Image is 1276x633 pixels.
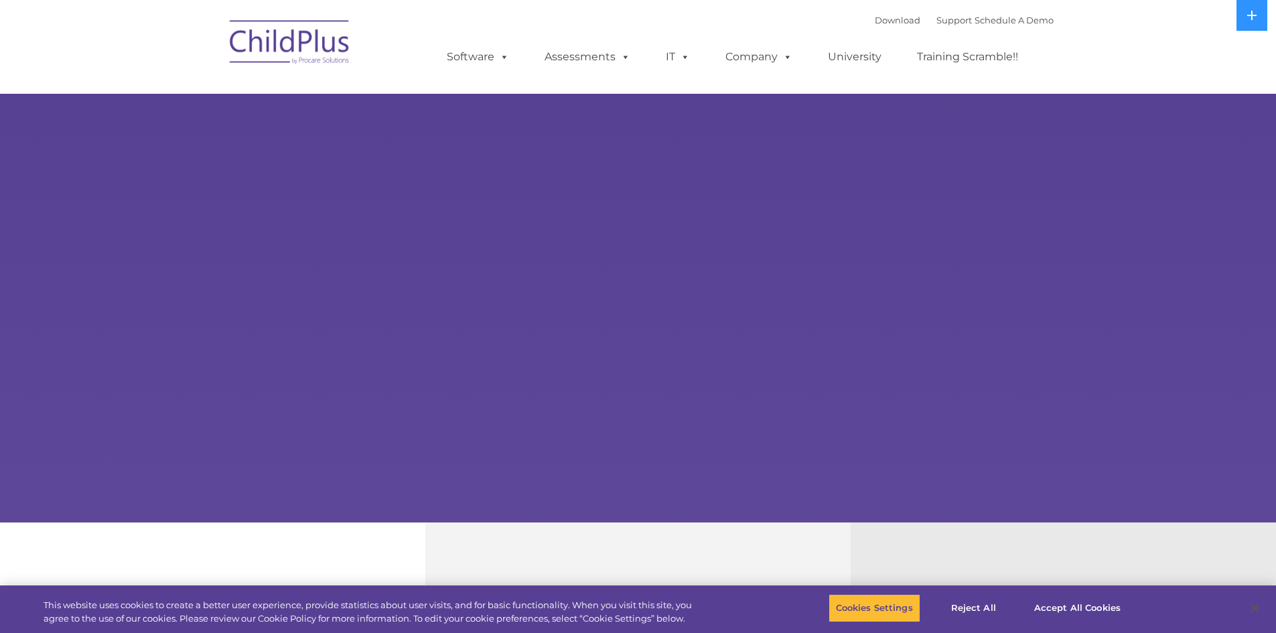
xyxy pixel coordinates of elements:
a: IT [652,44,703,70]
button: Accept All Cookies [1027,594,1128,622]
a: Assessments [531,44,644,70]
a: Schedule A Demo [975,15,1054,25]
a: University [814,44,895,70]
img: ChildPlus by Procare Solutions [223,11,357,78]
a: Training Scramble!! [904,44,1032,70]
button: Reject All [932,594,1015,622]
div: This website uses cookies to create a better user experience, provide statistics about user visit... [44,599,702,625]
a: Software [433,44,522,70]
a: Download [875,15,920,25]
button: Close [1240,593,1269,623]
a: Support [936,15,972,25]
a: Company [712,44,806,70]
button: Cookies Settings [829,594,920,622]
font: | [875,15,1054,25]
